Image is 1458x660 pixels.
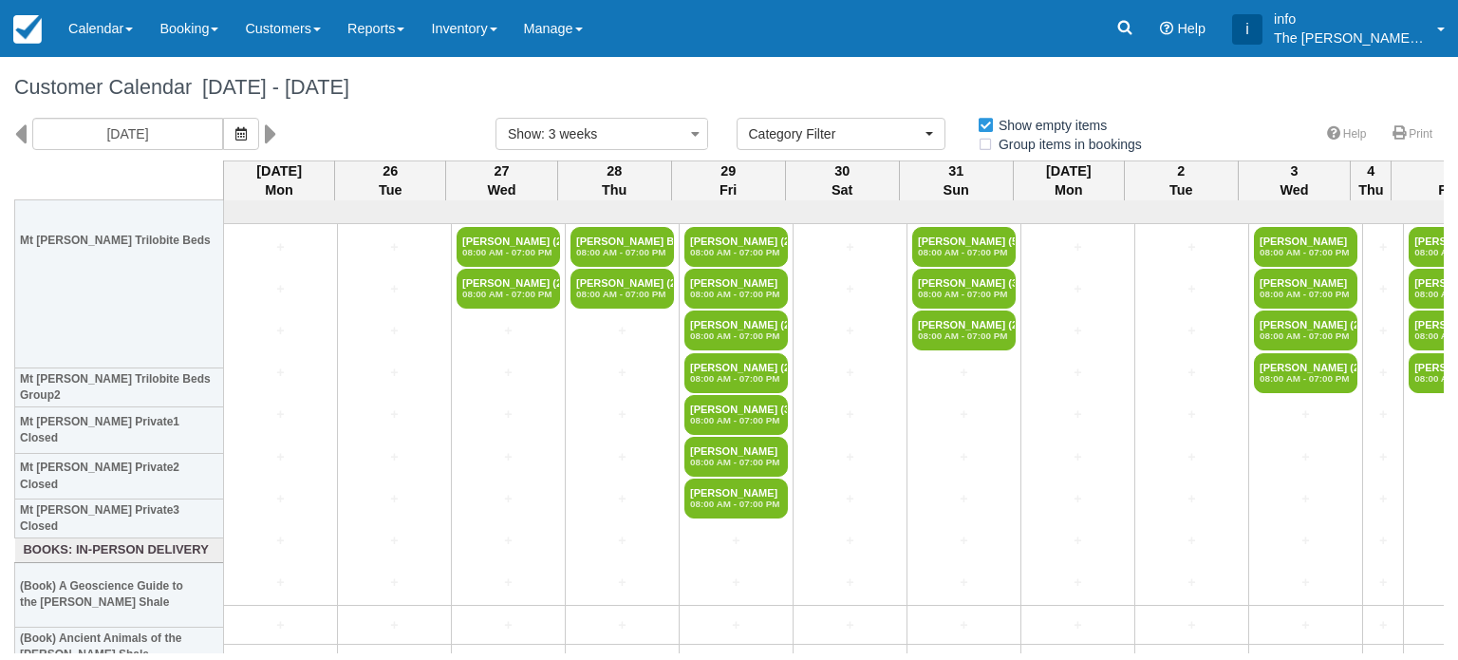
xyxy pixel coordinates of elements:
[457,363,560,383] a: +
[684,311,788,350] a: [PERSON_NAME] (2)08:00 AM - 07:00 PM
[570,405,674,424] a: +
[1140,615,1243,635] a: +
[912,363,1016,383] a: +
[1260,373,1352,385] em: 08:00 AM - 07:00 PM
[1026,321,1130,341] a: +
[798,279,902,299] a: +
[229,573,332,593] a: +
[912,489,1016,509] a: +
[798,321,902,341] a: +
[343,531,446,551] a: +
[690,499,782,510] em: 08:00 AM - 07:00 PM
[570,489,674,509] a: +
[798,405,902,424] a: +
[457,227,560,267] a: [PERSON_NAME] (2)08:00 AM - 07:00 PM
[1026,363,1130,383] a: +
[1368,447,1398,467] a: +
[541,126,597,141] span: : 3 weeks
[229,531,332,551] a: +
[229,237,332,257] a: +
[1368,405,1398,424] a: +
[15,407,224,453] th: Mt [PERSON_NAME] Private1 Closed
[343,489,446,509] a: +
[918,330,1010,342] em: 08:00 AM - 07:00 PM
[1254,615,1357,635] a: +
[1368,363,1398,383] a: +
[684,227,788,267] a: [PERSON_NAME] (2)08:00 AM - 07:00 PM
[1254,311,1357,350] a: [PERSON_NAME] (2)08:00 AM - 07:00 PM
[977,111,1119,140] label: Show empty items
[690,373,782,385] em: 08:00 AM - 07:00 PM
[446,160,557,200] th: 27 Wed
[912,269,1016,309] a: [PERSON_NAME] (3)08:00 AM - 07:00 PM
[912,227,1016,267] a: [PERSON_NAME] (5)08:00 AM - 07:00 PM
[749,124,921,143] span: Category Filter
[1026,489,1130,509] a: +
[15,112,224,368] th: Mt [PERSON_NAME] Trilobite Beds
[977,130,1154,159] label: Group items in bookings
[192,75,349,99] span: [DATE] - [DATE]
[1026,279,1130,299] a: +
[1140,447,1243,467] a: +
[457,489,560,509] a: +
[508,126,541,141] span: Show
[570,227,674,267] a: [PERSON_NAME] Boh (2)08:00 AM - 07:00 PM
[684,573,788,593] a: +
[1026,531,1130,551] a: +
[684,615,788,635] a: +
[343,447,446,467] a: +
[570,573,674,593] a: +
[15,562,224,627] th: (Book) A Geoscience Guide to the [PERSON_NAME] Shale
[343,237,446,257] a: +
[684,437,788,477] a: [PERSON_NAME]08:00 AM - 07:00 PM
[1013,160,1124,200] th: [DATE] Mon
[684,395,788,435] a: [PERSON_NAME] (3)08:00 AM - 07:00 PM
[785,160,899,200] th: 30 Sat
[798,489,902,509] a: +
[912,615,1016,635] a: +
[1368,279,1398,299] a: +
[1026,405,1130,424] a: +
[1124,160,1238,200] th: 2 Tue
[570,321,674,341] a: +
[224,160,335,200] th: [DATE] Mon
[1140,531,1243,551] a: +
[1140,489,1243,509] a: +
[570,269,674,309] a: [PERSON_NAME] (2)08:00 AM - 07:00 PM
[1140,405,1243,424] a: +
[912,405,1016,424] a: +
[1260,289,1352,300] em: 08:00 AM - 07:00 PM
[15,368,224,407] th: Mt [PERSON_NAME] Trilobite Beds Group2
[737,118,945,150] button: Category Filter
[343,321,446,341] a: +
[899,160,1013,200] th: 31 Sun
[798,363,902,383] a: +
[1232,14,1262,45] div: i
[1254,269,1357,309] a: [PERSON_NAME]08:00 AM - 07:00 PM
[912,531,1016,551] a: +
[1140,321,1243,341] a: +
[343,405,446,424] a: +
[343,363,446,383] a: +
[462,247,554,258] em: 08:00 AM - 07:00 PM
[457,531,560,551] a: +
[570,615,674,635] a: +
[457,321,560,341] a: +
[343,615,446,635] a: +
[1368,615,1398,635] a: +
[912,573,1016,593] a: +
[690,247,782,258] em: 08:00 AM - 07:00 PM
[1368,237,1398,257] a: +
[1254,353,1357,393] a: [PERSON_NAME] (2)08:00 AM - 07:00 PM
[1160,22,1173,35] i: Help
[229,447,332,467] a: +
[229,279,332,299] a: +
[14,76,1444,99] h1: Customer Calendar
[570,531,674,551] a: +
[1140,279,1243,299] a: +
[343,573,446,593] a: +
[1351,160,1392,200] th: 4 Thu
[229,489,332,509] a: +
[1381,121,1444,148] a: Print
[557,160,671,200] th: 28 Thu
